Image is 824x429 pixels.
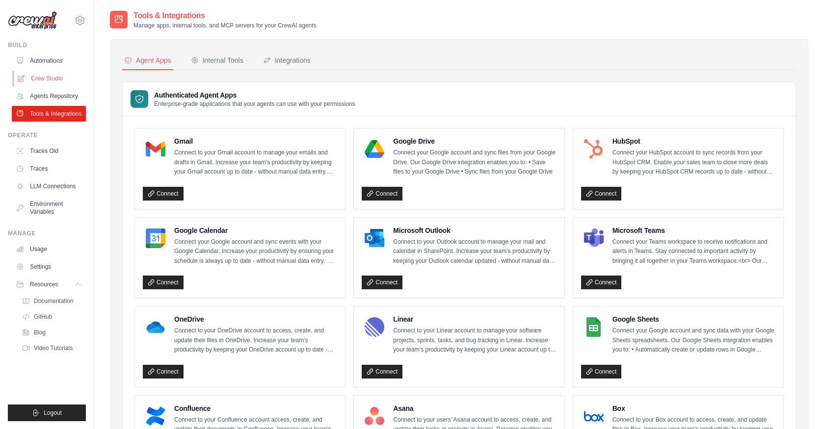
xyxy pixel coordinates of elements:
img: Logo [8,11,57,30]
img: OneDrive Logo [146,317,165,337]
a: Connect [581,187,622,201]
a: Connect [143,187,184,201]
span: Video Tutorials [34,344,73,352]
a: Automations [12,53,86,69]
p: Connect to your Linear account to manage your software projects, sprints, tasks, and bug tracking... [393,326,556,355]
span: Logout [44,409,62,417]
span: Blog [34,328,46,336]
h4: Microsoft Teams [612,226,775,235]
div: Build [8,41,86,49]
h4: Gmail [174,136,337,146]
h4: Microsoft Outlook [393,226,556,235]
a: Connect [581,365,622,379]
h4: Asana [393,404,556,413]
h4: Google Drive [393,136,556,146]
a: Connect [362,365,402,379]
h4: Confluence [174,404,337,413]
a: Usage [12,241,86,257]
button: Internal Tools [189,51,245,70]
img: Google Drive Logo [365,139,384,159]
span: Resources [30,280,58,288]
a: Connect [143,365,184,379]
h4: HubSpot [612,136,775,146]
img: Microsoft Teams Logo [584,228,604,248]
img: Google Calendar Logo [146,228,165,248]
h4: Google Calendar [174,226,337,235]
span: Documentation [34,297,74,305]
div: Agent Apps [124,55,171,65]
p: Connect to your Gmail account to manage your emails and drafts in Gmail. Increase your team’s pro... [174,148,337,177]
a: Agents Repository [12,88,86,104]
p: Connect to your Outlook account to manage your mail and calendar in SharePoint. Increase your tea... [393,237,556,266]
a: Environment Variables [12,196,86,220]
span: GitHub [34,313,52,321]
p: Connect your Google account and sync files from your Google Drive. Our Google Drive integration e... [393,148,556,177]
img: Confluence Logo [146,406,165,426]
div: Internal Tools [191,55,243,65]
a: Traces [12,161,86,177]
div: Operate [8,131,86,139]
a: Crew Studio [13,71,87,86]
a: Tools & Integrations [12,106,86,122]
p: Connect your Google account and sync data with your Google Sheets spreadsheets. Our Google Sheets... [612,326,775,355]
h4: Box [612,404,775,413]
a: Documentation [18,294,86,308]
a: Connect [143,276,184,289]
div: Manage [8,229,86,237]
a: GitHub [18,310,86,324]
h4: Linear [393,314,556,324]
a: Connect [581,276,622,289]
button: Logout [8,404,86,421]
p: Connect your HubSpot account to sync records from your HubSpot CRM. Enable your sales team to clo... [612,148,775,177]
img: Microsoft Outlook Logo [365,228,384,248]
p: Connect your Google account and sync events with your Google Calendar. Increase your productivity... [174,237,337,266]
button: Agent Apps [122,51,173,70]
img: Asana Logo [365,406,384,426]
img: HubSpot Logo [584,139,604,159]
button: Integrations [261,51,313,70]
h4: Google Sheets [612,314,775,324]
div: Integrations [263,55,311,65]
img: Linear Logo [365,317,384,337]
p: Manage apps, internal tools, and MCP servers for your CrewAI agents [133,22,317,29]
a: Settings [12,259,86,275]
img: Gmail Logo [146,139,165,159]
a: Traces Old [12,143,86,159]
a: Connect [362,276,402,289]
h3: Authenticated Agent Apps [154,90,355,100]
a: Connect [362,187,402,201]
img: Google Sheets Logo [584,317,604,337]
img: Box Logo [584,406,604,426]
button: Resources [12,277,86,292]
p: Connect your Teams workspace to receive notifications and alerts in Teams. Stay connected to impo... [612,237,775,266]
p: Enterprise-grade applications that your agents can use with your permissions [154,100,355,108]
a: Video Tutorials [18,341,86,355]
a: LLM Connections [12,178,86,194]
p: Connect to your OneDrive account to access, create, and update their files in OneDrive. Increase ... [174,326,337,355]
h4: OneDrive [174,314,337,324]
a: Blog [18,326,86,339]
h2: Tools & Integrations [133,10,317,22]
